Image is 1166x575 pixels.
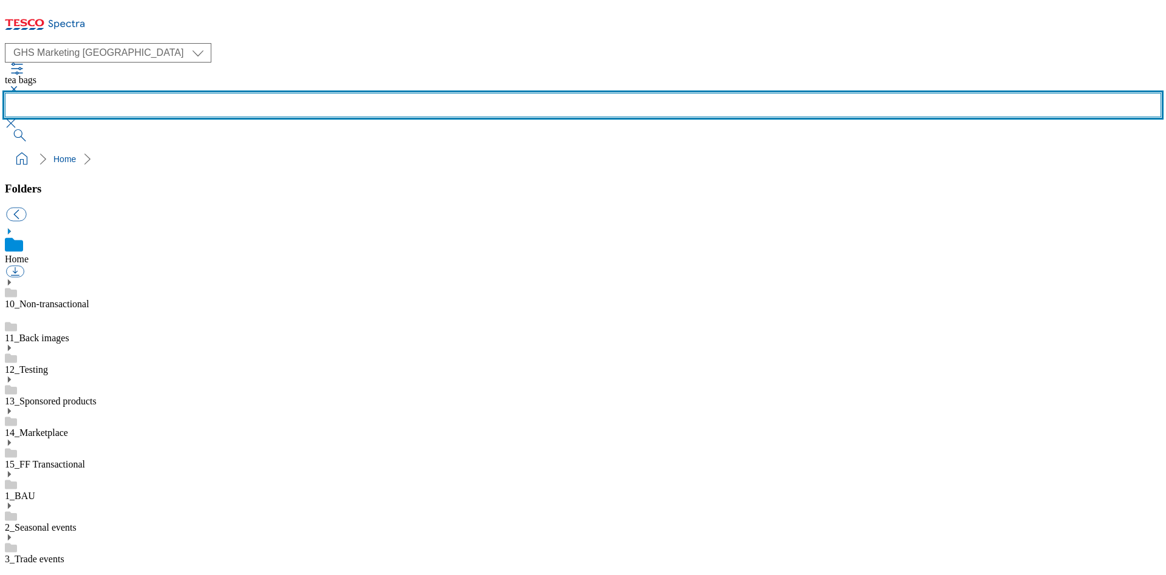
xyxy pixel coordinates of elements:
[5,554,64,564] a: 3_Trade events
[5,333,69,343] a: 11_Back images
[5,299,89,309] a: 10_Non-transactional
[5,75,36,85] span: tea bags
[5,459,85,469] a: 15_FF Transactional
[5,254,29,264] a: Home
[5,491,35,501] a: 1_BAU
[12,149,32,169] a: home
[5,182,1161,196] h3: Folders
[5,148,1161,171] nav: breadcrumb
[5,427,68,438] a: 14_Marketplace
[5,364,48,375] a: 12_Testing
[5,522,77,532] a: 2_Seasonal events
[5,396,97,406] a: 13_Sponsored products
[53,154,76,164] a: Home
